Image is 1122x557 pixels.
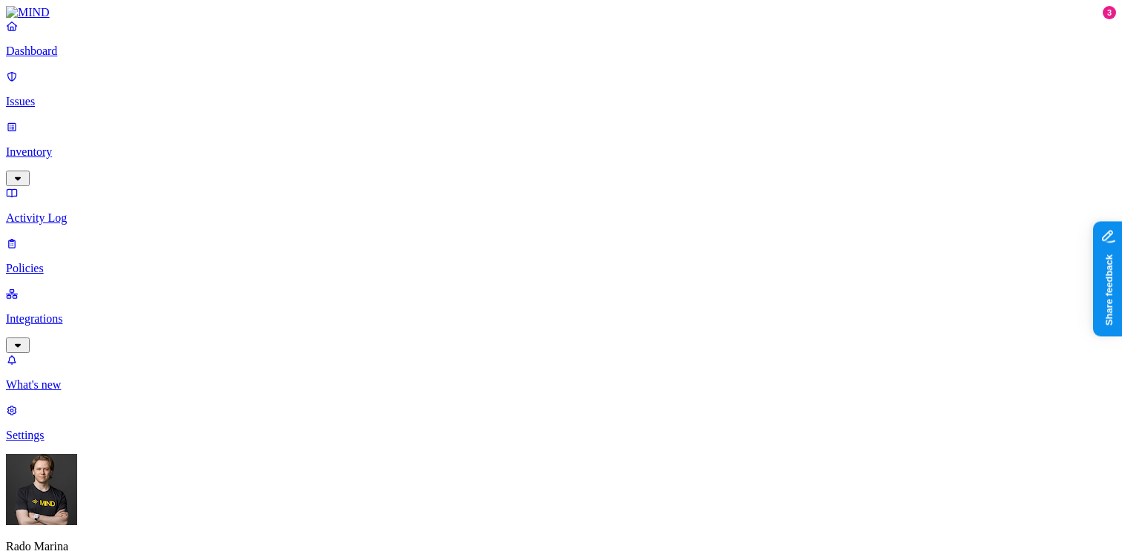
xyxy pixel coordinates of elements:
a: Activity Log [6,186,1116,225]
a: Policies [6,237,1116,275]
img: Rado Marina [6,454,77,525]
a: Settings [6,403,1116,442]
p: Settings [6,429,1116,442]
a: What's new [6,353,1116,392]
p: What's new [6,378,1116,392]
p: Activity Log [6,211,1116,225]
p: Issues [6,95,1116,108]
a: Inventory [6,120,1116,184]
p: Inventory [6,145,1116,159]
a: MIND [6,6,1116,19]
p: Dashboard [6,45,1116,58]
a: Issues [6,70,1116,108]
a: Integrations [6,287,1116,351]
a: Dashboard [6,19,1116,58]
p: Integrations [6,312,1116,326]
p: Policies [6,262,1116,275]
img: MIND [6,6,50,19]
p: Rado Marina [6,540,1116,553]
div: 3 [1103,6,1116,19]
